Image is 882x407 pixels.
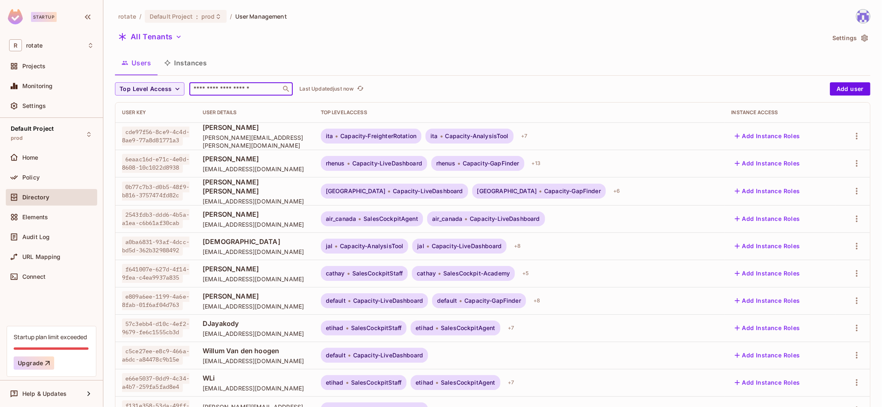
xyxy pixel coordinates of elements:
span: R [9,39,22,51]
span: Capacity-LiveDashboard [470,215,540,222]
span: prod [11,135,23,141]
li: / [230,12,232,20]
button: Add Instance Roles [731,376,803,389]
span: Capacity-LiveDashboard [353,297,423,304]
span: Capacity-LiveDashboard [353,352,423,359]
span: Capacity-LiveDashboard [393,188,463,194]
div: User Details [203,109,308,116]
button: Add Instance Roles [731,349,803,362]
span: Top Level Access [120,84,172,94]
div: User Key [122,109,189,116]
span: [PERSON_NAME] [203,123,308,132]
span: etihad [326,325,344,331]
span: cde97f56-8ce9-4c4d-8ae9-77a8d81771a3 [122,127,189,146]
span: SalesCockpitAgent [363,215,418,222]
span: c5ce27ee-e8c9-466a-a6dc-a84478c9b15e [122,346,189,365]
span: default [437,297,457,304]
span: a0ba6831-93af-4dcc-bd5d-362b32988492 [122,237,189,256]
span: Projects [22,63,45,69]
div: + 7 [518,129,531,143]
p: Last Updated just now [299,86,354,92]
span: f641007e-627d-4f14-9fea-c4ea9937a835 [122,264,189,283]
span: air_canada [432,215,463,222]
span: [EMAIL_ADDRESS][DOMAIN_NAME] [203,275,308,283]
span: 0b77c7b3-d0b5-48f9-b816-3757474fd82c [122,182,189,201]
button: Settings [829,31,870,45]
div: Instance Access [731,109,829,116]
span: Policy [22,174,40,181]
span: refresh [357,85,364,93]
span: SalesCockpitAgent [441,379,495,386]
span: [EMAIL_ADDRESS][DOMAIN_NAME] [203,165,308,173]
button: refresh [355,84,365,94]
button: Add user [830,82,870,96]
span: etihad [416,325,433,331]
span: Click to refresh data [354,84,365,94]
button: Add Instance Roles [731,184,803,198]
span: Willum Van den hoogen [203,346,308,355]
span: [PERSON_NAME] [203,210,308,219]
span: Capacity-GapFinder [544,188,601,194]
span: [EMAIL_ADDRESS][DOMAIN_NAME] [203,384,308,392]
img: SReyMgAAAABJRU5ErkJggg== [8,9,23,24]
span: [EMAIL_ADDRESS][DOMAIN_NAME] [203,330,308,338]
span: the active workspace [118,12,136,20]
span: Capacity-FreighterRotation [340,133,416,139]
span: [PERSON_NAME] [203,264,308,273]
span: [PERSON_NAME] [PERSON_NAME] [203,177,308,196]
span: [PERSON_NAME][EMAIL_ADDRESS][PERSON_NAME][DOMAIN_NAME] [203,134,308,149]
span: 6eaac16d-e71c-4e0d-8608-10c1022d8938 [122,154,189,173]
span: Capacity-GapFinder [464,297,521,304]
span: rhenus [436,160,455,167]
div: + 8 [530,294,543,307]
span: ita [430,133,437,139]
span: Capacity-GapFinder [463,160,519,167]
button: Instances [158,53,213,73]
span: URL Mapping [22,254,61,260]
span: default [326,297,346,304]
span: 57c3ebb4-d10c-4ef2-9679-fe6c1555cb3d [122,318,189,338]
span: Audit Log [22,234,50,240]
span: Workspace: rotate [26,42,43,49]
span: cathay [326,270,345,277]
span: Default Project [150,12,193,20]
button: Add Instance Roles [731,157,803,170]
button: Add Instance Roles [731,321,803,335]
span: DJayakody [203,319,308,328]
span: [PERSON_NAME] [203,292,308,301]
span: User Management [235,12,287,20]
span: [GEOGRAPHIC_DATA] [477,188,537,194]
span: Help & Updates [22,390,67,397]
div: + 6 [610,184,623,198]
span: [PERSON_NAME] [203,154,308,163]
span: [GEOGRAPHIC_DATA] [326,188,386,194]
span: [EMAIL_ADDRESS][DOMAIN_NAME] [203,357,308,365]
div: + 7 [504,321,517,335]
span: Settings [22,103,46,109]
span: [EMAIL_ADDRESS][DOMAIN_NAME] [203,302,308,310]
div: Startup plan limit exceeded [14,333,87,341]
span: etihad [326,379,344,386]
span: e809a6ee-1199-4a6e-8fab-01f6af04d763 [122,291,189,310]
span: Monitoring [22,83,53,89]
button: Add Instance Roles [731,129,803,143]
span: cathay [417,270,436,277]
span: e66e5037-0dd9-4c34-a4b7-259fa5fad8e4 [122,373,189,392]
li: / [139,12,141,20]
span: prod [201,12,215,20]
span: Directory [22,194,49,201]
span: : [196,13,198,20]
span: Capacity-LiveDashboard [352,160,422,167]
button: Users [115,53,158,73]
div: Top Level Access [321,109,718,116]
div: Startup [31,12,57,22]
span: jal [326,243,332,249]
span: [DEMOGRAPHIC_DATA] [203,237,308,246]
span: jal [417,243,424,249]
span: WLi [203,373,308,383]
button: Upgrade [14,357,54,370]
span: SalesCockpitStaff [351,325,402,331]
span: Capacity-LiveDashboard [432,243,502,249]
span: Connect [22,273,45,280]
div: + 8 [511,239,524,253]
